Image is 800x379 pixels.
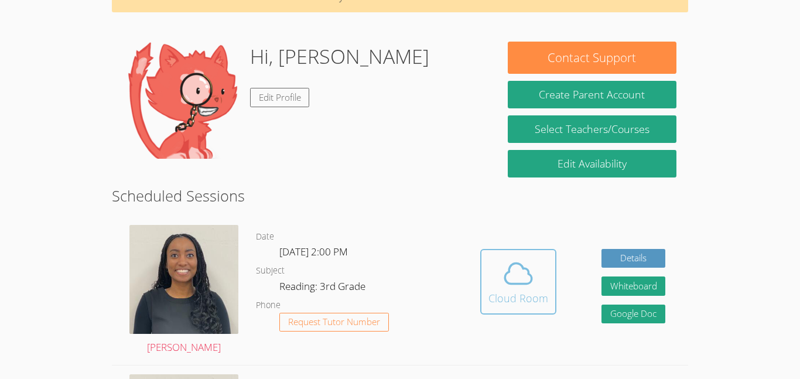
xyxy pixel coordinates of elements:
button: Create Parent Account [508,81,676,108]
a: Details [601,249,666,268]
button: Whiteboard [601,276,666,296]
a: Google Doc [601,305,666,324]
button: Cloud Room [480,249,556,315]
button: Contact Support [508,42,676,74]
span: [DATE] 2:00 PM [279,245,348,258]
div: Cloud Room [488,290,548,306]
a: Edit Availability [508,150,676,177]
a: Edit Profile [250,88,310,107]
dd: Reading: 3rd Grade [279,278,368,298]
dt: Subject [256,264,285,278]
dt: Phone [256,298,281,313]
span: Request Tutor Number [288,317,380,326]
button: Request Tutor Number [279,313,389,332]
h2: Scheduled Sessions [112,185,688,207]
a: [PERSON_NAME] [129,225,238,356]
dt: Date [256,230,274,244]
h1: Hi, [PERSON_NAME] [250,42,429,71]
img: default.png [124,42,241,159]
a: Select Teachers/Courses [508,115,676,143]
img: avatar.png [129,225,238,334]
